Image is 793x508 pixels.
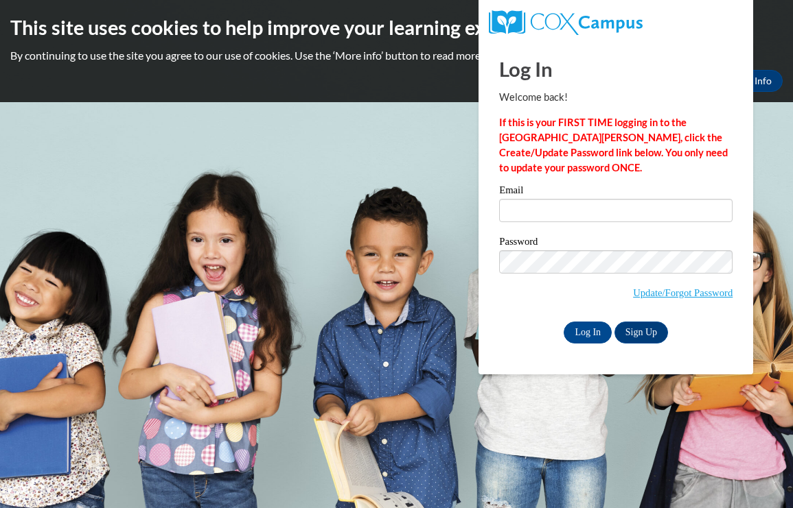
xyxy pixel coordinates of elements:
label: Email [499,185,733,199]
strong: If this is your FIRST TIME logging in to the [GEOGRAPHIC_DATA][PERSON_NAME], click the Create/Upd... [499,117,728,173]
iframe: Button to launch messaging window [738,453,782,497]
input: Log In [564,322,612,343]
label: Password [499,237,733,250]
a: Sign Up [614,322,668,343]
p: By continuing to use the site you agree to our use of cookies. Use the ‘More info’ button to read... [10,48,783,63]
h2: This site uses cookies to help improve your learning experience. [10,14,783,41]
img: COX Campus [489,10,643,35]
h1: Log In [499,55,733,83]
p: Welcome back! [499,90,733,105]
a: Update/Forgot Password [633,287,733,298]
